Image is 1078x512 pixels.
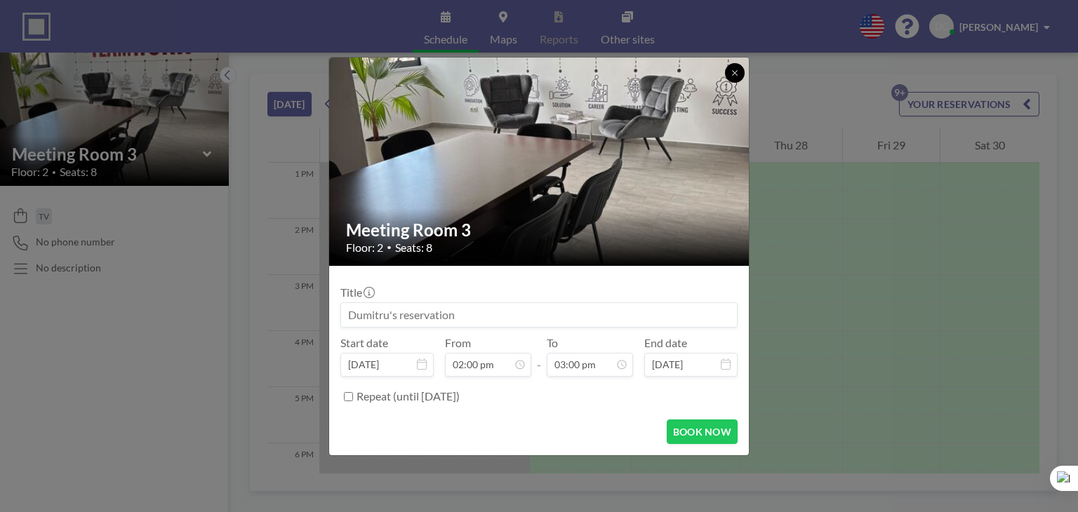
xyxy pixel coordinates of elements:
label: From [445,336,471,350]
span: Seats: 8 [395,241,432,255]
input: Dumitru's reservation [341,303,737,327]
label: To [547,336,558,350]
label: Start date [340,336,388,350]
span: • [387,242,392,252]
span: - [537,341,541,372]
label: Repeat (until [DATE]) [357,389,460,403]
label: End date [644,336,687,350]
span: Floor: 2 [346,241,383,255]
h2: Meeting Room 3 [346,220,733,241]
button: BOOK NOW [667,419,738,444]
label: Title [340,285,373,299]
